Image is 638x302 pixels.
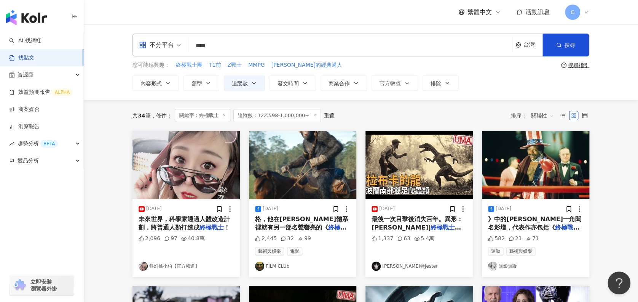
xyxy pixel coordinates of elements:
button: 排除 [423,75,458,91]
span: 繁體中文 [467,8,492,16]
div: 582 [488,235,505,243]
mark: 終極戰士 [199,224,224,231]
button: 商業合作 [321,75,367,91]
a: KOL Avatar[PERSON_NAME]特Jester [372,262,467,271]
a: 效益預測報告ALPHA [9,88,73,96]
span: 競品分析 [18,152,39,169]
mark: 終極戰士 [555,224,579,231]
span: ！ [224,224,230,231]
div: 1,337 [372,235,393,243]
span: 類型 [191,80,202,87]
span: 您可能感興趣： [132,61,170,69]
a: KOL Avatar科幻桃小柏【官方频道】 [139,262,234,271]
span: 終極戰士團 [176,61,203,69]
span: 條件 ： [150,112,172,119]
a: searchAI 找網紅 [9,37,41,45]
div: 台灣 [523,42,542,48]
img: KOL Avatar [255,262,264,271]
span: 排除 [431,80,441,87]
button: 類型 [183,75,219,91]
img: chrome extension [12,279,27,291]
div: [DATE] [496,206,511,212]
div: 71 [526,235,539,243]
a: 找貼文 [9,54,34,62]
div: 排序： [511,109,558,122]
span: 運動 [488,247,503,255]
span: 關鍵字：終極戰士 [175,109,230,122]
span: 藝術與娛樂 [255,247,284,255]
span: 發文時間 [278,80,299,87]
img: KOL Avatar [488,262,497,271]
span: 關聯性 [531,109,554,122]
div: 共 筆 [132,112,150,119]
button: [PERSON_NAME]的經典過人 [271,61,343,69]
img: post-image [132,131,240,199]
button: 發文時間 [270,75,316,91]
span: 》中的[PERSON_NAME]一角聞名影壇，代表作亦包括《 [488,215,581,231]
img: logo [6,10,47,25]
div: 32 [281,235,294,243]
div: 2,445 [255,235,277,243]
button: 終極戰士團 [175,61,203,69]
div: 40.8萬 [181,235,205,243]
div: 5.4萬 [414,235,434,243]
span: 立即安裝 瀏覽器外掛 [30,278,57,292]
span: 34 [138,112,145,119]
span: 資源庫 [18,66,33,84]
span: [PERSON_NAME]的經典過人 [271,61,342,69]
mark: 終極戰士 [431,224,461,231]
span: rise [9,141,14,146]
img: KOL Avatar [372,262,381,271]
div: 不分平台 [139,39,174,51]
a: KOL AvatarFILM CLUb [255,262,350,271]
span: 追蹤數 [232,80,248,87]
a: KOL Avatar無影無蹤 [488,262,583,271]
span: 格，他在[PERSON_NAME]體系裡就有另一部名聲響亮的《 [255,215,348,231]
span: 官方帳號 [380,80,401,86]
button: 追蹤數 [224,75,265,91]
img: KOL Avatar [139,262,148,271]
span: G [571,8,575,16]
span: appstore [139,41,147,49]
div: 重置 [324,112,335,119]
span: 趨勢分析 [18,135,58,152]
span: 商業合作 [329,80,350,87]
a: 洞察報告 [9,123,40,130]
div: 搜尋指引 [568,62,589,68]
span: question-circle [561,63,566,68]
div: [DATE] [146,206,162,212]
div: BETA [40,140,58,148]
div: 63 [397,235,410,243]
span: 藝術與娛樂 [506,247,535,255]
button: Z戰士 [227,61,242,69]
span: 最後一次目擊後消失百年。異形：[PERSON_NAME]| [372,215,463,231]
span: 活動訊息 [525,8,550,16]
button: 官方帳號 [372,75,418,91]
div: 2,096 [139,235,160,243]
span: 未來世界，科學家通過人體改造計劃，將普通人類打造成 [139,215,230,231]
div: 21 [509,235,522,243]
span: 內容形式 [140,80,162,87]
span: 追蹤數：122,598-1,000,000+ [233,109,321,122]
div: [DATE] [379,206,395,212]
img: post-image [365,131,473,199]
img: post-image [482,131,589,199]
button: MMPG [248,61,265,69]
button: 搜尋 [542,34,589,56]
button: 內容形式 [132,75,179,91]
span: 搜尋 [565,42,575,48]
a: chrome extension立即安裝 瀏覽器外掛 [10,275,74,296]
div: 99 [298,235,311,243]
a: 商案媒合 [9,106,40,113]
iframe: Help Scout Beacon - Open [608,271,630,294]
img: post-image [249,131,356,199]
button: T1前 [209,61,221,69]
div: 97 [164,235,177,243]
div: [DATE] [263,206,278,212]
span: environment [515,42,521,48]
span: 電影 [287,247,302,255]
